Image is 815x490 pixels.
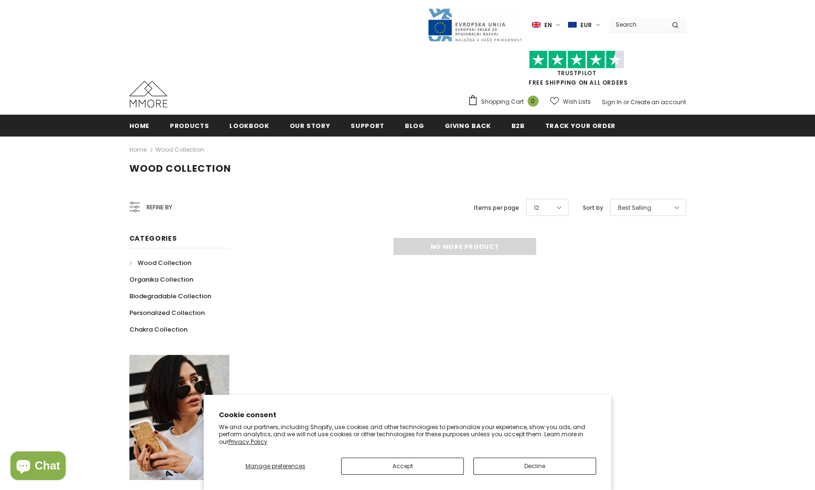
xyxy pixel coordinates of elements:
button: Decline [473,458,596,475]
a: Javni Razpis [427,20,522,29]
a: Track your order [545,115,616,136]
a: Personalized Collection [129,304,205,321]
span: en [544,20,552,30]
label: Sort by [583,203,603,213]
span: Wood Collection [137,258,191,267]
span: 12 [534,203,539,213]
span: 0 [528,96,539,107]
a: Organika Collection [129,271,193,288]
span: Organika Collection [129,275,193,284]
span: Refine by [147,202,172,213]
a: Wood Collection [156,146,204,154]
a: Home [129,115,150,136]
a: Privacy Policy [228,438,267,446]
a: Sign In [602,98,622,106]
span: Manage preferences [245,462,305,470]
a: Create an account [630,98,686,106]
span: Products [170,121,209,130]
span: Blog [405,121,424,130]
p: We and our partners, including Shopify, use cookies and other technologies to personalize your ex... [219,423,596,446]
span: Giving back [445,121,491,130]
a: support [351,115,384,136]
span: Track your order [545,121,616,130]
a: Blog [405,115,424,136]
a: Products [170,115,209,136]
span: Our Story [290,121,331,130]
a: Shopping Cart 0 [468,95,543,109]
span: Shopping Cart [481,97,524,107]
span: Lookbook [229,121,269,130]
span: Home [129,121,150,130]
img: i-lang-1.png [532,21,540,29]
a: Lookbook [229,115,269,136]
img: Javni Razpis [427,8,522,42]
button: Accept [341,458,464,475]
a: Chakra Collection [129,321,187,338]
span: or [623,98,629,106]
img: Trust Pilot Stars [529,50,624,69]
button: Manage preferences [219,458,332,475]
span: FREE SHIPPING ON ALL ORDERS [468,55,686,87]
a: Wish Lists [550,93,591,110]
inbox-online-store-chat: Shopify online store chat [8,451,69,482]
a: Home [129,144,147,156]
a: Giving back [445,115,491,136]
a: Wood Collection [129,255,191,271]
span: EUR [580,20,592,30]
span: Chakra Collection [129,325,187,334]
span: B2B [511,121,525,130]
span: Biodegradable Collection [129,292,211,301]
a: Our Story [290,115,331,136]
span: Best Selling [618,203,651,213]
span: Wood Collection [129,162,231,175]
span: Wish Lists [563,97,591,107]
span: support [351,121,384,130]
span: Personalized Collection [129,308,205,317]
a: Trustpilot [557,69,597,77]
a: B2B [511,115,525,136]
span: Categories [129,234,177,243]
label: Items per page [474,203,519,213]
a: Biodegradable Collection [129,288,211,304]
img: MMORE Cases [129,81,167,108]
input: Search Site [610,18,665,31]
h2: Cookie consent [219,410,596,420]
